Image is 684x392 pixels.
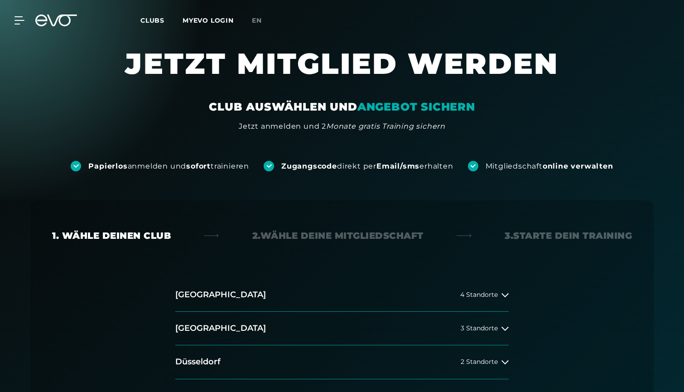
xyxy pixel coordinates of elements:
[186,162,211,170] strong: sofort
[461,358,498,365] span: 2 Standorte
[326,122,445,131] em: Monate gratis Training sichern
[183,16,234,24] a: MYEVO LOGIN
[209,100,475,114] div: CLUB AUSWÄHLEN UND
[175,345,509,379] button: Düsseldorf2 Standorte
[175,356,221,368] h2: Düsseldorf
[175,289,266,300] h2: [GEOGRAPHIC_DATA]
[239,121,445,132] div: Jetzt anmelden und 2
[505,229,632,242] div: 3. Starte dein Training
[460,291,498,298] span: 4 Standorte
[70,45,614,100] h1: JETZT MITGLIED WERDEN
[376,162,419,170] strong: Email/sms
[461,325,498,332] span: 3 Standorte
[252,15,273,26] a: en
[88,161,249,171] div: anmelden und trainieren
[175,323,266,334] h2: [GEOGRAPHIC_DATA]
[252,16,262,24] span: en
[88,162,127,170] strong: Papierlos
[52,229,171,242] div: 1. Wähle deinen Club
[543,162,613,170] strong: online verwalten
[140,16,183,24] a: Clubs
[175,278,509,312] button: [GEOGRAPHIC_DATA]4 Standorte
[486,161,613,171] div: Mitgliedschaft
[281,162,337,170] strong: Zugangscode
[281,161,453,171] div: direkt per erhalten
[252,229,424,242] div: 2. Wähle deine Mitgliedschaft
[175,312,509,345] button: [GEOGRAPHIC_DATA]3 Standorte
[357,100,475,113] em: ANGEBOT SICHERN
[140,16,164,24] span: Clubs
